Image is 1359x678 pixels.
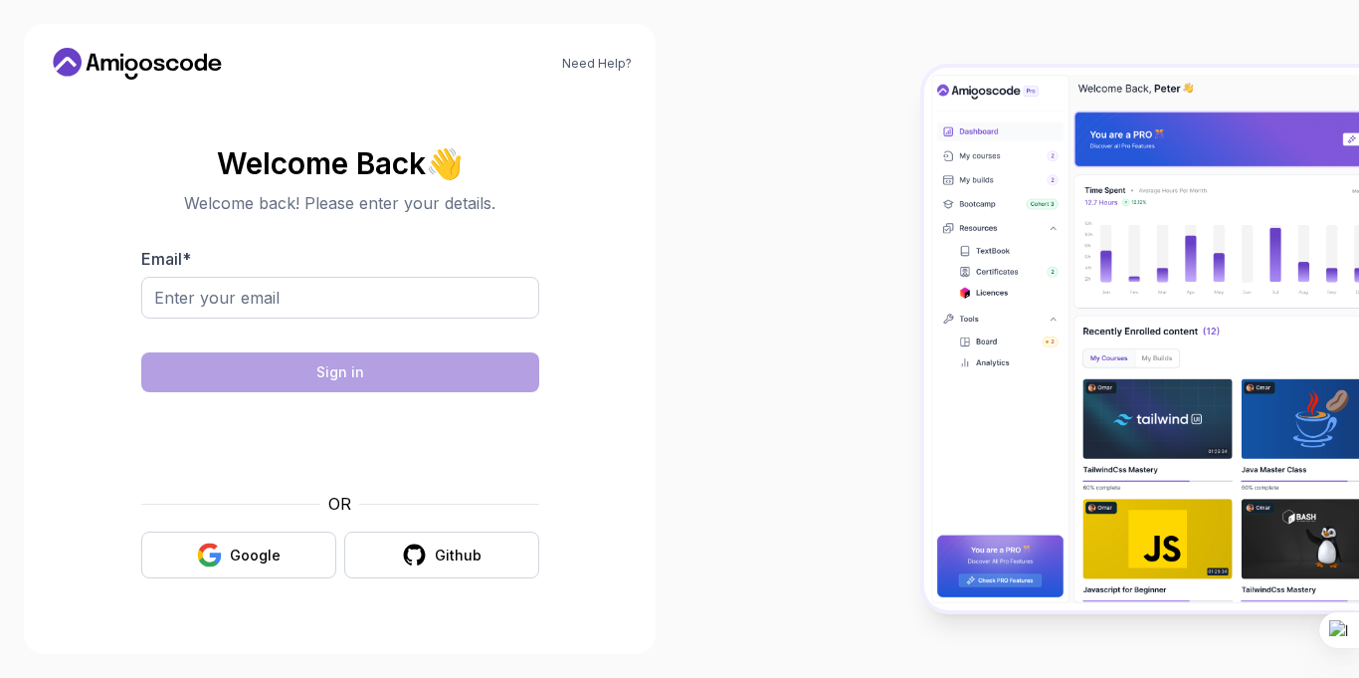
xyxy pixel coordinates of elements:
input: Enter your email [141,277,539,319]
iframe: Widget containing checkbox for hCaptcha security challenge [190,404,490,480]
a: Need Help? [562,56,632,72]
a: Home link [48,48,227,80]
button: Github [344,532,539,578]
div: Github [435,546,482,565]
div: Google [230,546,281,565]
p: Welcome back! Please enter your details. [141,191,539,215]
button: Google [141,532,336,578]
p: OR [328,492,351,516]
label: Email * [141,249,191,269]
div: Sign in [316,362,364,382]
button: Sign in [141,352,539,392]
span: 👋 [424,144,465,181]
img: Amigoscode Dashboard [924,68,1359,610]
h2: Welcome Back [141,147,539,179]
